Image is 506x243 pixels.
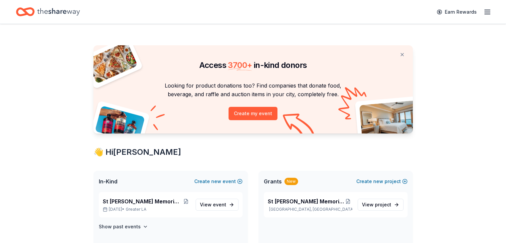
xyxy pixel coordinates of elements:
[284,178,298,185] div: New
[126,207,146,212] span: Greater LA
[283,114,316,138] img: Curvy arrow
[356,177,408,185] button: Createnewproject
[264,177,282,185] span: Grants
[268,197,344,205] span: St [PERSON_NAME] Memorial Golf Tournament
[103,197,182,205] span: St [PERSON_NAME] Memorial Golf Tournament
[86,41,138,84] img: Pizza
[103,207,190,212] p: [DATE] •
[196,199,239,211] a: View event
[16,4,80,20] a: Home
[99,223,141,231] h4: Show past events
[99,223,148,231] button: Show past events
[362,201,391,209] span: View
[99,177,117,185] span: In-Kind
[194,177,243,185] button: Createnewevent
[358,199,404,211] a: View project
[200,201,226,209] span: View
[211,177,221,185] span: new
[375,202,391,207] span: project
[268,207,352,212] p: [GEOGRAPHIC_DATA], [GEOGRAPHIC_DATA]
[433,6,481,18] a: Earn Rewards
[229,107,277,120] button: Create my event
[199,60,307,70] span: Access in-kind donors
[228,60,252,70] span: 3700 +
[213,202,226,207] span: event
[373,177,383,185] span: new
[101,81,405,99] p: Looking for product donations too? Find companies that donate food, beverage, and raffle and auct...
[93,147,413,157] div: 👋 Hi [PERSON_NAME]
